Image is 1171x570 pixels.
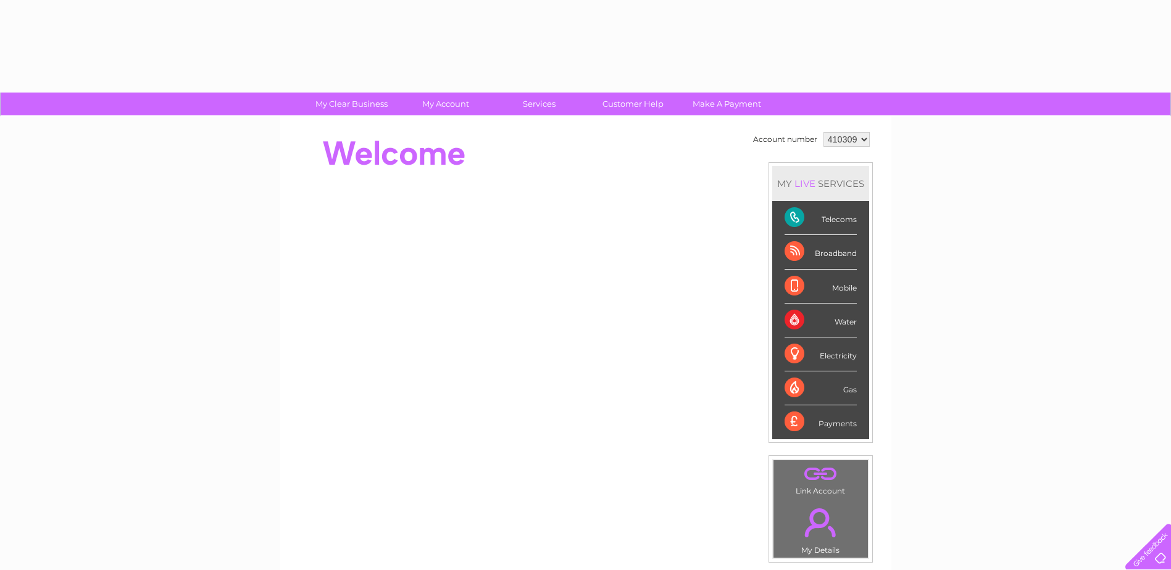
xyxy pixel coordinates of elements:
[582,93,684,115] a: Customer Help
[792,178,818,189] div: LIVE
[301,93,402,115] a: My Clear Business
[773,498,869,558] td: My Details
[676,93,778,115] a: Make A Payment
[777,501,865,544] a: .
[394,93,496,115] a: My Account
[488,93,590,115] a: Services
[750,129,820,150] td: Account number
[777,463,865,485] a: .
[785,235,857,269] div: Broadband
[773,460,869,498] td: Link Account
[785,405,857,439] div: Payments
[785,337,857,371] div: Electricity
[785,270,857,304] div: Mobile
[772,166,869,201] div: MY SERVICES
[785,371,857,405] div: Gas
[785,201,857,235] div: Telecoms
[785,304,857,337] div: Water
